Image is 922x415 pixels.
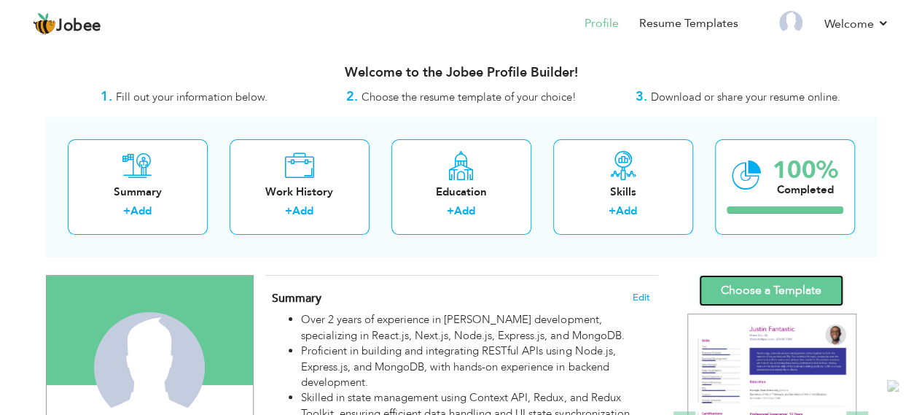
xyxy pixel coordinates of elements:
[33,12,101,36] a: Jobee
[651,90,840,104] span: Download or share your resume online.
[56,18,101,34] span: Jobee
[779,11,802,34] img: Profile Img
[272,290,321,306] span: Summary
[633,292,650,303] span: Edit
[130,203,152,218] a: Add
[46,66,877,80] h3: Welcome to the Jobee Profile Builder!
[33,12,56,36] img: jobee.io
[123,203,130,219] label: +
[616,203,637,218] a: Add
[773,158,838,182] div: 100%
[585,15,619,32] a: Profile
[346,88,358,106] strong: 2.
[454,203,475,218] a: Add
[403,185,520,200] div: Education
[447,203,454,219] label: +
[636,88,647,106] strong: 3.
[292,203,313,218] a: Add
[241,185,358,200] div: Work History
[824,15,889,33] a: Welcome
[565,185,681,200] div: Skills
[101,88,112,106] strong: 1.
[773,182,838,198] div: Completed
[639,15,738,32] a: Resume Templates
[116,90,267,104] span: Fill out your information below.
[609,203,616,219] label: +
[301,344,649,390] li: Proficient in building and integrating RESTful APIs using Node.js, Express.js, and MongoDB, with ...
[362,90,577,104] span: Choose the resume template of your choice!
[285,203,292,219] label: +
[79,185,196,200] div: Summary
[699,275,843,306] a: Choose a Template
[301,312,649,344] li: Over 2 years of experience in [PERSON_NAME] development, specializing in React.js, Next.js, Node....
[272,291,649,306] h4: Adding a summary is a quick and easy way to highlight your experience and interests.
